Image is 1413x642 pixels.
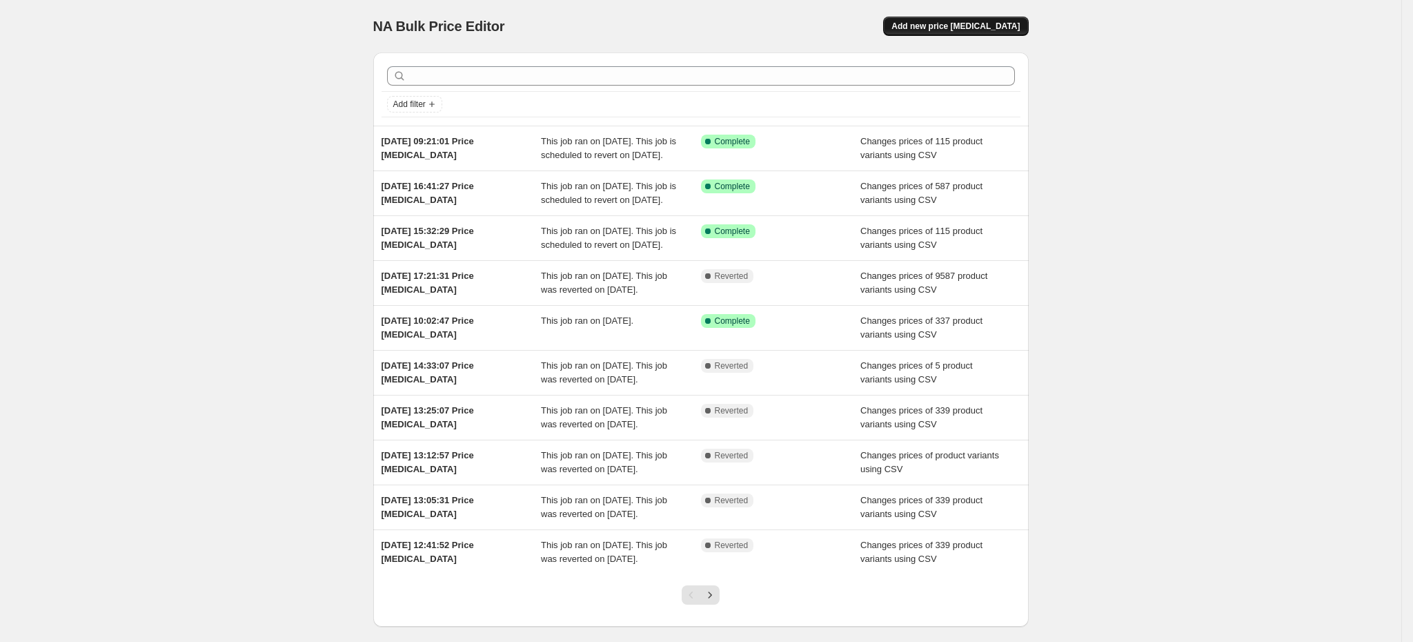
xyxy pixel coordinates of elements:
[382,226,474,250] span: [DATE] 15:32:29 Price [MEDICAL_DATA]
[715,271,749,282] span: Reverted
[715,226,750,237] span: Complete
[541,181,676,205] span: This job ran on [DATE]. This job is scheduled to revert on [DATE].
[541,540,667,564] span: This job ran on [DATE]. This job was reverted on [DATE].
[382,315,474,340] span: [DATE] 10:02:47 Price [MEDICAL_DATA]
[860,450,999,474] span: Changes prices of product variants using CSV
[715,181,750,192] span: Complete
[682,585,720,605] nav: Pagination
[715,360,749,371] span: Reverted
[382,360,474,385] span: [DATE] 14:33:07 Price [MEDICAL_DATA]
[393,99,426,110] span: Add filter
[860,315,982,340] span: Changes prices of 337 product variants using CSV
[700,585,720,605] button: Next
[715,315,750,327] span: Complete
[382,450,474,474] span: [DATE] 13:12:57 Price [MEDICAL_DATA]
[541,360,667,385] span: This job ran on [DATE]. This job was reverted on [DATE].
[541,315,633,326] span: This job ran on [DATE].
[715,136,750,147] span: Complete
[541,136,676,160] span: This job ran on [DATE]. This job is scheduled to revert on [DATE].
[860,540,982,564] span: Changes prices of 339 product variants using CSV
[715,540,749,551] span: Reverted
[382,181,474,205] span: [DATE] 16:41:27 Price [MEDICAL_DATA]
[891,21,1020,32] span: Add new price [MEDICAL_DATA]
[860,226,982,250] span: Changes prices of 115 product variants using CSV
[883,17,1028,36] button: Add new price [MEDICAL_DATA]
[860,271,987,295] span: Changes prices of 9587 product variants using CSV
[382,271,474,295] span: [DATE] 17:21:31 Price [MEDICAL_DATA]
[382,405,474,429] span: [DATE] 13:25:07 Price [MEDICAL_DATA]
[715,450,749,461] span: Reverted
[860,405,982,429] span: Changes prices of 339 product variants using CSV
[541,450,667,474] span: This job ran on [DATE]. This job was reverted on [DATE].
[382,495,474,519] span: [DATE] 13:05:31 Price [MEDICAL_DATA]
[860,181,982,205] span: Changes prices of 587 product variants using CSV
[715,495,749,506] span: Reverted
[860,136,982,160] span: Changes prices of 115 product variants using CSV
[860,495,982,519] span: Changes prices of 339 product variants using CSV
[541,271,667,295] span: This job ran on [DATE]. This job was reverted on [DATE].
[382,540,474,564] span: [DATE] 12:41:52 Price [MEDICAL_DATA]
[715,405,749,416] span: Reverted
[373,19,505,34] span: NA Bulk Price Editor
[541,405,667,429] span: This job ran on [DATE]. This job was reverted on [DATE].
[860,360,973,385] span: Changes prices of 5 product variants using CSV
[541,495,667,519] span: This job ran on [DATE]. This job was reverted on [DATE].
[382,136,474,160] span: [DATE] 09:21:01 Price [MEDICAL_DATA]
[541,226,676,250] span: This job ran on [DATE]. This job is scheduled to revert on [DATE].
[387,96,442,113] button: Add filter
